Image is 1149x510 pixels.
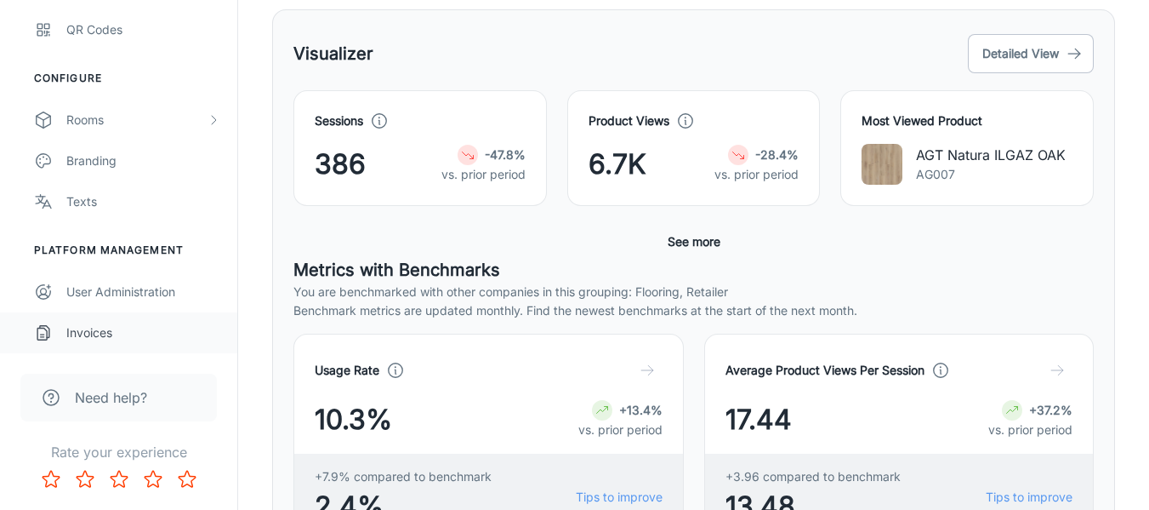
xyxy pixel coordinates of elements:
button: Rate 1 star [34,462,68,496]
h4: Product Views [589,112,669,130]
span: 10.3% [315,399,392,440]
button: Rate 4 star [136,462,170,496]
h4: Usage Rate [315,361,379,380]
div: Branding [66,152,220,170]
div: Rooms [66,111,207,129]
div: Invoices [66,324,220,342]
h4: Most Viewed Product [862,112,1072,130]
h5: Metrics with Benchmarks [293,257,1094,283]
p: You are benchmarked with other companies in this grouping: Flooring, Retailer [293,283,1094,301]
span: 17.44 [725,399,792,440]
p: Benchmark metrics are updated monthly. Find the newest benchmarks at the start of the next month. [293,301,1094,320]
div: User Administration [66,283,220,301]
strong: +37.2% [1029,403,1072,417]
a: Tips to improve [576,488,663,507]
p: AG007 [916,165,1066,184]
span: +7.9% compared to benchmark [315,467,492,486]
button: Rate 2 star [68,462,102,496]
button: Detailed View [968,34,1094,73]
span: 386 [315,144,366,185]
strong: -47.8% [485,147,526,162]
p: vs. prior period [578,421,663,439]
h5: Visualizer [293,41,373,66]
span: Need help? [75,387,147,408]
p: AGT Natura ILGAZ OAK [916,145,1066,165]
div: QR Codes [66,20,220,39]
div: Texts [66,192,220,211]
button: Rate 5 star [170,462,204,496]
button: Rate 3 star [102,462,136,496]
span: +3.96 compared to benchmark [725,467,901,486]
p: vs. prior period [714,165,799,184]
p: vs. prior period [988,421,1072,439]
span: 6.7K [589,144,646,185]
strong: -28.4% [755,147,799,162]
button: See more [661,226,727,257]
p: Rate your experience [14,442,224,462]
a: Tips to improve [986,488,1072,507]
h4: Sessions [315,112,363,130]
strong: +13.4% [619,403,663,417]
img: AGT Natura ILGAZ OAK [862,144,902,185]
h4: Average Product Views Per Session [725,361,924,380]
p: vs. prior period [441,165,526,184]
